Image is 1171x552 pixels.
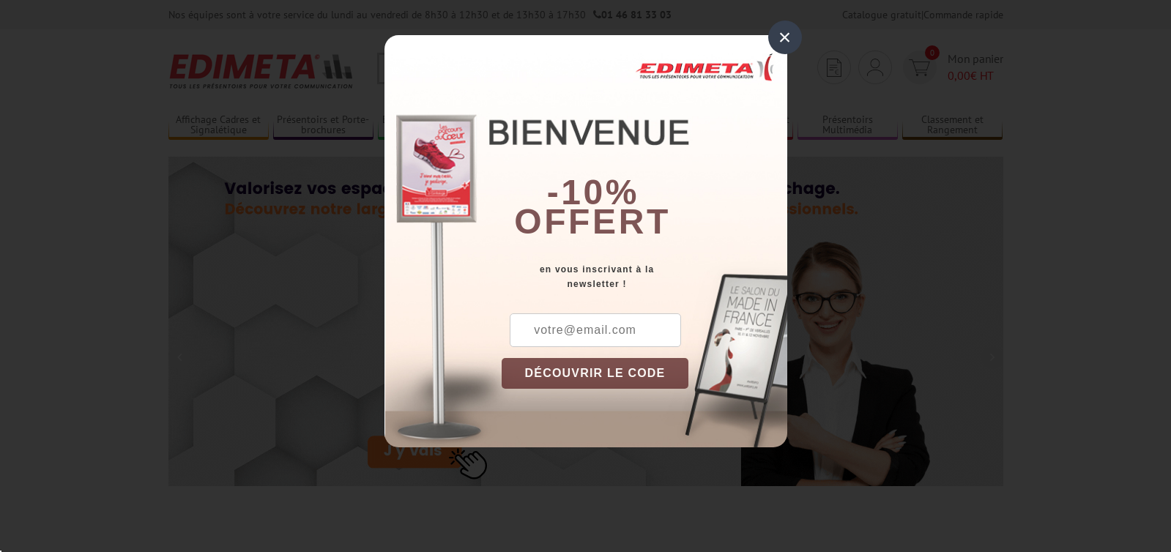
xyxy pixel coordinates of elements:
[502,358,689,389] button: DÉCOUVRIR LE CODE
[547,173,639,212] b: -10%
[514,202,671,241] font: offert
[510,313,681,347] input: votre@email.com
[502,262,787,291] div: en vous inscrivant à la newsletter !
[768,20,802,54] div: ×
